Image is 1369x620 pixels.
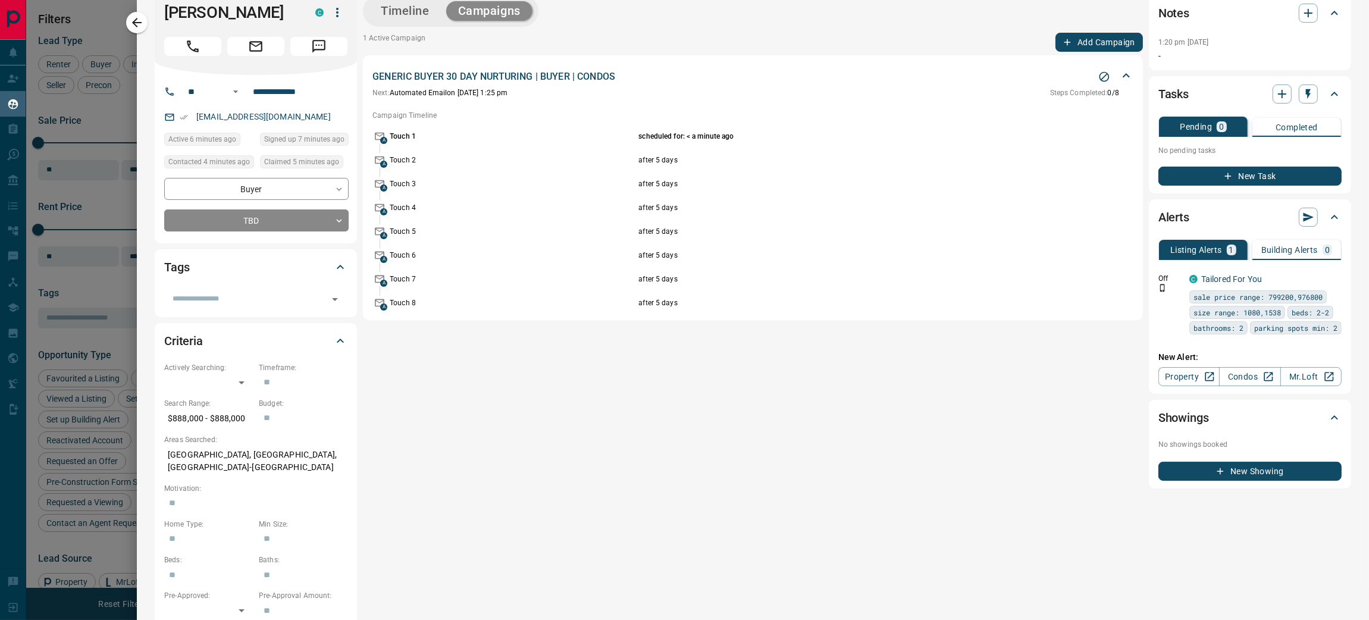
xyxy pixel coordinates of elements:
[227,37,284,56] span: Email
[164,209,349,231] div: TBD
[380,280,387,287] span: A
[1276,123,1318,131] p: Completed
[1050,87,1119,98] p: 0 / 8
[390,298,635,308] p: Touch 8
[264,156,339,168] span: Claimed 5 minutes ago
[164,434,347,445] p: Areas Searched:
[315,8,324,17] div: condos.ca
[164,555,253,565] p: Beds:
[1325,246,1330,254] p: 0
[1229,246,1234,254] p: 1
[363,33,425,52] p: 1 Active Campaign
[164,155,254,172] div: Tue Oct 14 2025
[380,184,387,192] span: A
[638,226,1048,237] p: after 5 days
[1193,306,1281,318] span: size range: 1080,1538
[1158,84,1189,104] h2: Tasks
[446,1,532,21] button: Campaigns
[1189,275,1198,283] div: condos.ca
[1158,142,1342,159] p: No pending tasks
[1158,167,1342,186] button: New Task
[638,155,1048,165] p: after 5 days
[1158,462,1342,481] button: New Showing
[638,298,1048,308] p: after 5 days
[390,274,635,284] p: Touch 7
[1261,246,1318,254] p: Building Alerts
[1219,123,1224,131] p: 0
[1158,367,1220,386] a: Property
[380,208,387,215] span: A
[259,362,347,373] p: Timeframe:
[638,202,1048,213] p: after 5 days
[372,67,1133,101] div: GENERIC BUYER 30 DAY NURTURING | BUYER | CONDOSStop CampaignNext:Automated Emailon [DATE] 1:25 pm...
[164,398,253,409] p: Search Range:
[180,113,188,121] svg: Email Verified
[1055,33,1143,52] button: Add Campaign
[196,112,331,121] a: [EMAIL_ADDRESS][DOMAIN_NAME]
[259,398,347,409] p: Budget:
[638,250,1048,261] p: after 5 days
[1158,80,1342,108] div: Tasks
[1201,274,1262,284] a: Tailored For You
[372,110,1133,121] p: Campaign Timeline
[390,179,635,189] p: Touch 3
[1280,367,1342,386] a: Mr.Loft
[260,133,349,149] div: Tue Oct 14 2025
[1158,408,1209,427] h2: Showings
[1170,246,1222,254] p: Listing Alerts
[259,590,347,601] p: Pre-Approval Amount:
[327,291,343,308] button: Open
[1158,273,1182,284] p: Off
[1158,4,1189,23] h2: Notes
[168,156,250,168] span: Contacted 4 minutes ago
[264,133,344,145] span: Signed up 7 minutes ago
[164,483,347,494] p: Motivation:
[1095,68,1113,86] button: Stop Campaign
[380,137,387,144] span: A
[164,3,297,22] h1: [PERSON_NAME]
[164,37,221,56] span: Call
[638,179,1048,189] p: after 5 days
[1193,291,1323,303] span: sale price range: 799200,976800
[1219,367,1280,386] a: Condos
[1180,123,1212,131] p: Pending
[164,331,203,350] h2: Criteria
[1158,203,1342,231] div: Alerts
[1254,322,1337,334] span: parking spots min: 2
[260,155,349,172] div: Tue Oct 14 2025
[390,155,635,165] p: Touch 2
[380,232,387,239] span: A
[164,519,253,530] p: Home Type:
[168,133,236,145] span: Active 6 minutes ago
[259,555,347,565] p: Baths:
[1193,322,1243,334] span: bathrooms: 2
[164,258,189,277] h2: Tags
[638,131,1048,142] p: scheduled for: < a minute ago
[1158,351,1342,364] p: New Alert:
[1158,208,1189,227] h2: Alerts
[1158,284,1167,292] svg: Push Notification Only
[390,131,635,142] p: Touch 1
[372,89,390,97] span: Next:
[259,519,347,530] p: Min Size:
[164,362,253,373] p: Actively Searching:
[164,445,347,477] p: [GEOGRAPHIC_DATA], [GEOGRAPHIC_DATA], [GEOGRAPHIC_DATA]-[GEOGRAPHIC_DATA]
[164,327,347,355] div: Criteria
[372,70,615,84] p: GENERIC BUYER 30 DAY NURTURING | BUYER | CONDOS
[164,409,253,428] p: $888,000 - $888,000
[369,1,441,21] button: Timeline
[1292,306,1329,318] span: beds: 2-2
[1050,89,1108,97] span: Steps Completed:
[164,178,349,200] div: Buyer
[1158,50,1342,62] p: -
[390,250,635,261] p: Touch 6
[228,84,243,99] button: Open
[1158,403,1342,432] div: Showings
[638,274,1048,284] p: after 5 days
[390,226,635,237] p: Touch 5
[1158,439,1342,450] p: No showings booked
[380,256,387,263] span: A
[380,303,387,311] span: A
[164,590,253,601] p: Pre-Approved:
[390,202,635,213] p: Touch 4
